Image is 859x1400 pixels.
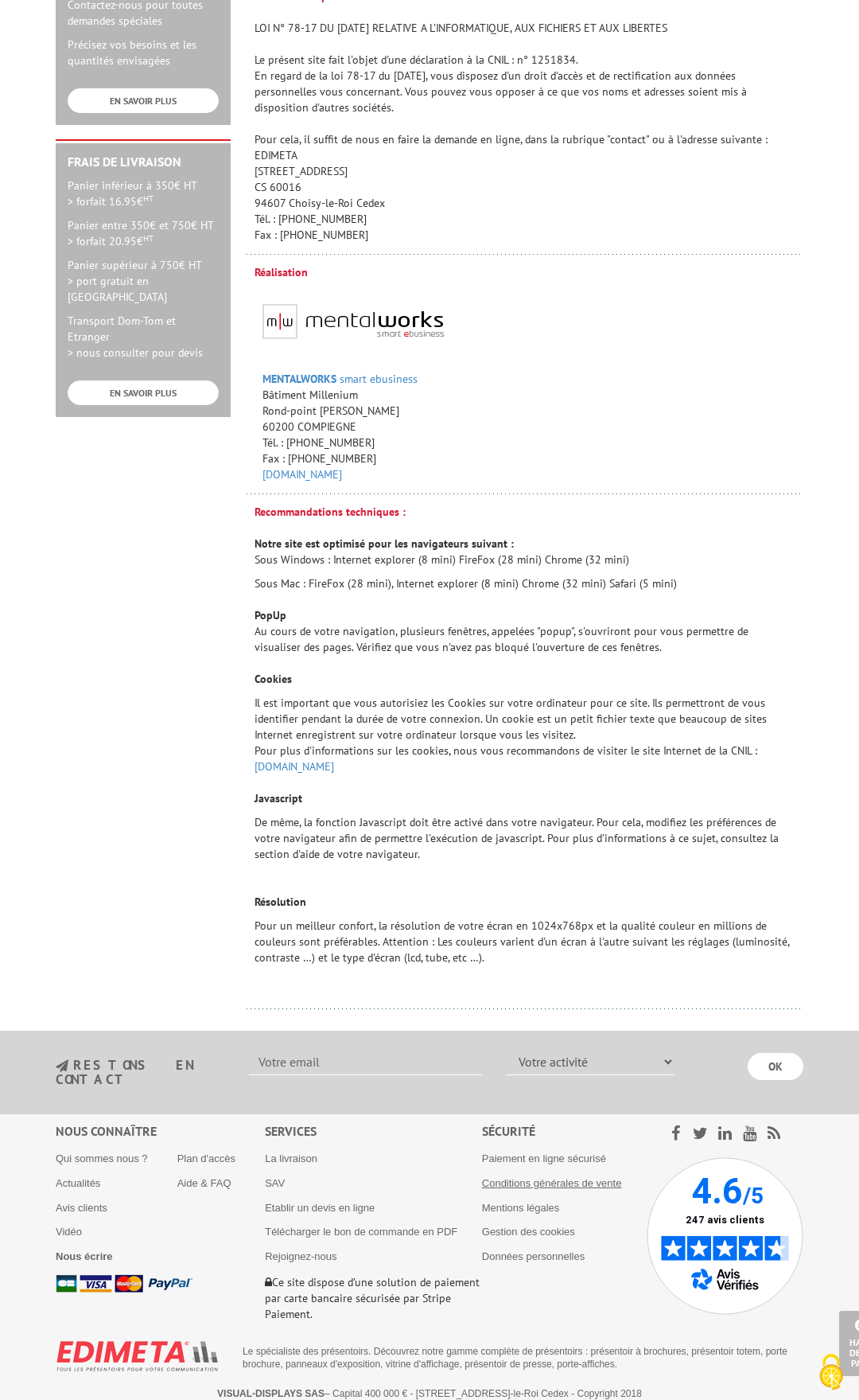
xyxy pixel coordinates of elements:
input: OK [748,1053,803,1080]
a: Plan d'accès [177,1152,235,1164]
sup: HT [143,193,154,204]
p: Il est important que vous autorisiez les Cookies sur votre ordinateur pour ce site. Ils permettro... [255,695,795,806]
span: > nous consulter pour devis [68,345,203,360]
img: newsletter.jpg [56,1059,68,1073]
a: Vidéo [56,1226,82,1238]
strong: Javascript [255,791,302,805]
span: > forfait 16.95€ [68,194,154,209]
p: Panier entre 350€ et 750€ HT [68,217,219,249]
a: MENTALWORKS [262,372,336,386]
a: Actualités [56,1177,100,1189]
img: Avis Vérifiés - 4.6 sur 5 - 247 avis clients [647,1157,803,1314]
a: [DOMAIN_NAME] [262,467,342,482]
a: Etablir un devis en ligne [265,1202,375,1214]
a: Télécharger le bon de commande en PDF [265,1226,457,1238]
p: De même, la fonction Javascript doit être activé dans votre navigateur. Pour cela, modifiez les p... [255,814,795,862]
a: Rejoignez-nous [265,1250,336,1262]
a: SAV [265,1177,285,1189]
a: Aide & FAQ [177,1177,231,1189]
h3: restons en contact [56,1059,225,1086]
a: Données personnelles [482,1250,585,1262]
p: Ce site dispose d’une solution de paiement par carte bancaire sécurisée par Stripe Paiement. [265,1274,482,1322]
strong: Réalisation [255,265,308,279]
a: Paiement en ligne sécurisé [482,1152,606,1164]
a: La livraison [265,1152,317,1164]
p: Sous Mac : FireFox (28 mini), Internet explorer (8 mini) Chrome (32 mini) Safari (5 mini) Au cour... [255,575,795,687]
a: Avis clients [56,1202,107,1214]
strong: Recommandations techniques : [255,505,406,519]
p: Panier inférieur à 350€ HT [68,177,219,209]
p: – Capital 400 000 € - [STREET_ADDRESS]-le-Roi Cedex - Copyright 2018 [70,1388,789,1399]
div: Services [265,1122,482,1141]
p: Panier supérieur à 750€ HT [68,257,219,305]
a: Conditions générales de vente [482,1177,622,1189]
span: > forfait 20.95€ [68,234,154,248]
td: Bâtiment Millenium Rond-point [PERSON_NAME] 60200 COMPIEGNE Tél. : [PHONE_NUMBER] Fax : [PHONE_NU... [255,304,471,482]
a: smart ebusiness [340,372,418,386]
p: Transport Dom-Tom et Etranger [68,313,219,361]
strong: Cookies [255,672,292,686]
sup: HT [143,232,154,244]
a: EN SAVOIR PLUS [68,380,219,405]
a: Nous écrire [56,1250,113,1262]
a: Mentions légales [482,1202,560,1214]
span: > port gratuit en [GEOGRAPHIC_DATA] [68,274,167,304]
p: Le spécialiste des présentoirs. Découvrez notre gamme complète de présentoirs : présentoir à broc... [243,1345,791,1371]
p: Sous Windows : Internet explorer (8 mini) FireFox (28 mini) Chrome (32 mini) [255,552,795,567]
a: Gestion des cookies [482,1226,575,1238]
div: Sécurité [482,1122,647,1141]
img: logo-228-44.gif [262,304,444,339]
a: EN SAVOIR PLUS [68,88,219,113]
input: Votre email [249,1048,482,1075]
h2: Frais de Livraison [68,155,219,170]
strong: PopUp [255,608,286,622]
p: Pour un meilleur confort, la résolution de votre écran en 1024x768px et la qualité couleur en mil... [255,918,795,965]
p: Précisez vos besoins et les quantités envisagées [68,37,219,68]
strong: Notre site est optimisé pour les navigateurs suivant : [255,536,514,551]
div: Nous connaître [56,1122,265,1141]
strong: Résolution [255,895,306,909]
button: Cookies (fenêtre modale) [803,1346,859,1400]
img: Cookies (fenêtre modale) [811,1352,851,1392]
a: Qui sommes nous ? [56,1152,148,1164]
strong: VISUAL-DISPLAYS SAS [217,1388,325,1399]
a: [DOMAIN_NAME] [255,759,334,774]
